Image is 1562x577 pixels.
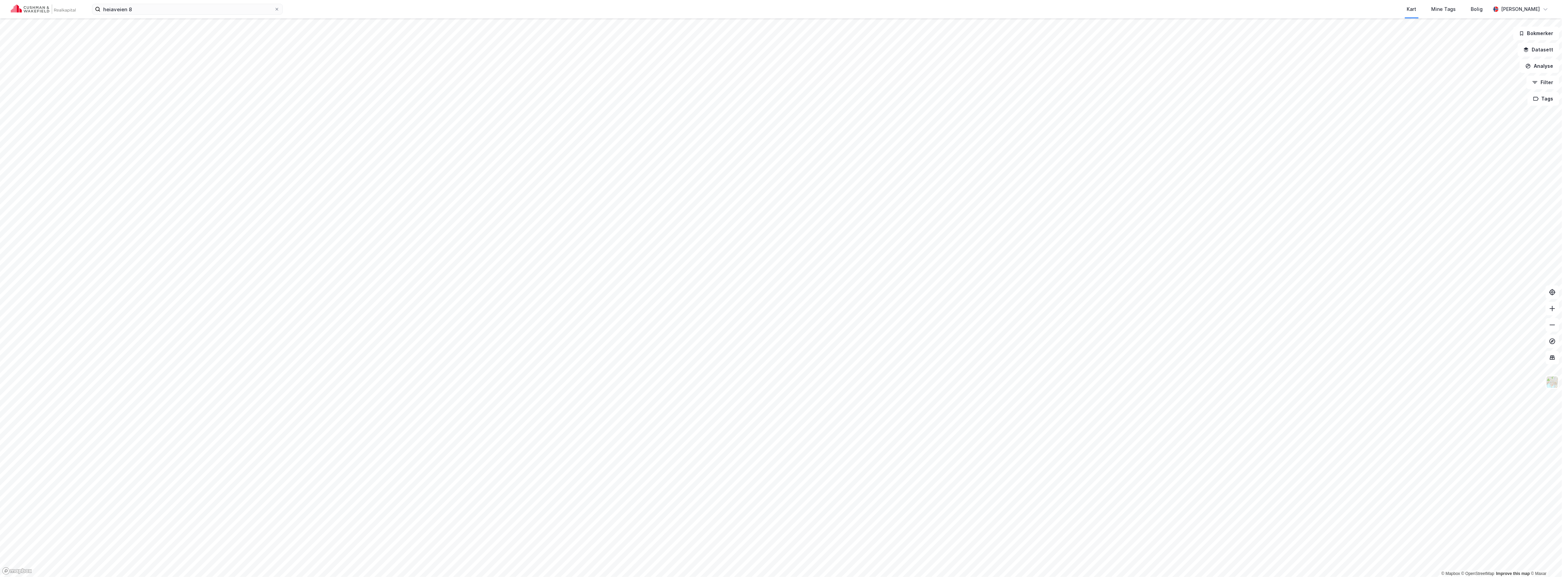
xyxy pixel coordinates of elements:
input: Søk på adresse, matrikkel, gårdeiere, leietakere eller personer [100,4,274,14]
div: Kart [1407,5,1417,13]
button: Datasett [1518,43,1559,57]
button: Tags [1528,92,1559,106]
img: Z [1546,376,1559,389]
img: cushman-wakefield-realkapital-logo.202ea83816669bd177139c58696a8fa1.svg [11,4,76,14]
button: Analyse [1520,59,1559,73]
iframe: Chat Widget [1528,544,1562,577]
div: [PERSON_NAME] [1501,5,1540,13]
a: Mapbox [1441,571,1460,576]
button: Bokmerker [1513,27,1559,40]
div: Bolig [1471,5,1483,13]
div: Mine Tags [1432,5,1456,13]
a: OpenStreetMap [1462,571,1495,576]
div: Kontrollprogram for chat [1528,544,1562,577]
a: Mapbox homepage [2,567,32,575]
a: Improve this map [1496,571,1530,576]
button: Filter [1527,76,1559,89]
